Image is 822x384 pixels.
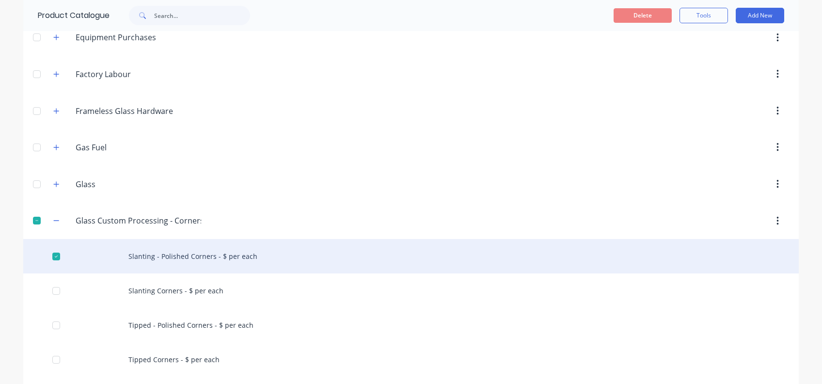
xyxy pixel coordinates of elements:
input: Enter category name [76,178,190,190]
div: Slanting - Polished Corners - $ per each [23,239,799,273]
div: Tipped - Polished Corners - $ per each [23,308,799,342]
button: Delete [614,8,672,23]
input: Enter category name [76,68,190,80]
div: Slanting Corners - $ per each [23,273,799,308]
input: Search... [154,6,250,25]
button: Add New [736,8,784,23]
div: Tipped Corners - $ per each [23,342,799,377]
input: Enter category name [76,105,190,117]
input: Enter category name [76,142,190,153]
input: Enter category name [76,215,201,226]
button: Tools [680,8,728,23]
input: Enter category name [76,32,190,43]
